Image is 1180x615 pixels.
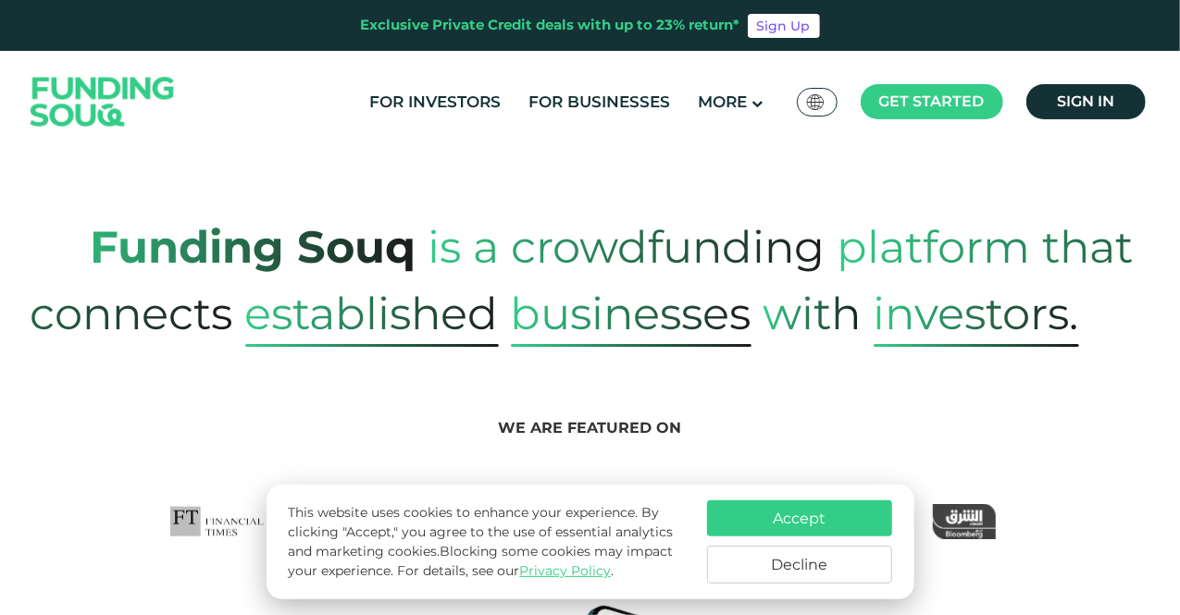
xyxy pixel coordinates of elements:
[361,15,740,36] div: Exclusive Private Credit deals with up to 23% return*
[874,280,1079,347] span: Investors.
[1057,92,1114,110] span: Sign in
[524,87,675,117] a: For Businesses
[807,94,824,110] img: SA Flag
[288,543,673,579] span: Blocking some cookies may impact your experience.
[1026,84,1146,119] a: Sign in
[288,503,688,581] p: This website uses cookies to enhance your experience. By clicking "Accept," you agree to the use ...
[429,202,826,292] span: is a crowdfunding
[764,268,862,359] span: with
[933,504,996,539] img: Asharq Business Logo
[511,280,751,347] span: Businesses
[245,280,499,347] span: established
[499,419,682,437] span: We are featured on
[397,562,614,579] span: For details, see our .
[519,562,611,579] a: Privacy Policy
[698,92,747,111] span: More
[707,500,892,536] button: Accept
[31,202,1134,359] span: platform that connects
[12,55,193,149] img: Logo
[879,92,985,110] span: Get started
[365,87,505,117] a: For Investors
[748,14,820,38] a: Sign Up
[91,220,416,274] strong: Funding Souq
[170,504,264,539] img: FTLogo Logo
[707,546,892,584] button: Decline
